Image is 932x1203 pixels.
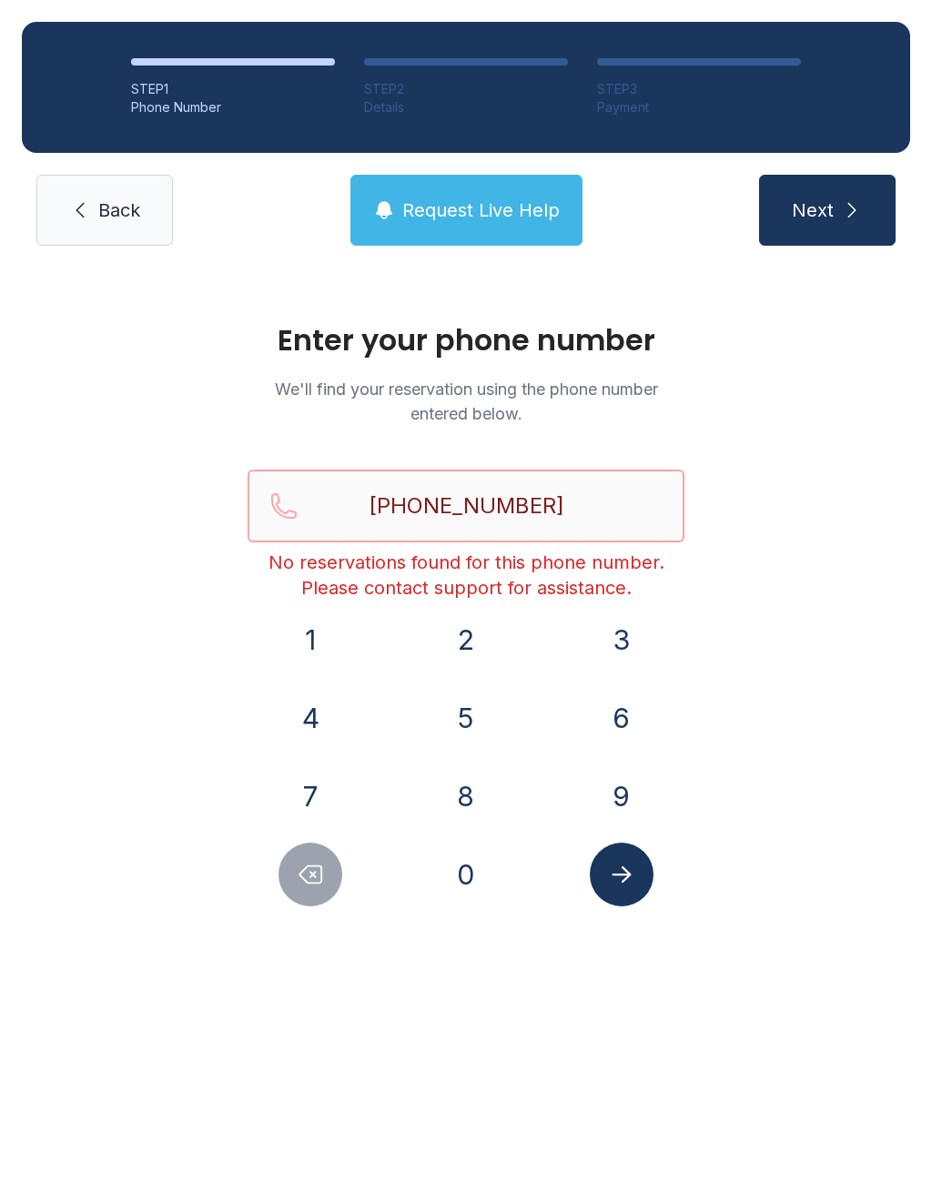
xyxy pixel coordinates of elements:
[131,80,335,98] div: STEP 1
[364,98,568,116] div: Details
[248,470,684,542] input: Reservation phone number
[279,843,342,906] button: Delete number
[248,326,684,355] h1: Enter your phone number
[590,608,653,672] button: 3
[597,98,801,116] div: Payment
[590,843,653,906] button: Submit lookup form
[434,764,498,828] button: 8
[792,197,834,223] span: Next
[279,686,342,750] button: 4
[434,686,498,750] button: 5
[248,377,684,426] p: We'll find your reservation using the phone number entered below.
[279,608,342,672] button: 1
[364,80,568,98] div: STEP 2
[98,197,140,223] span: Back
[279,764,342,828] button: 7
[131,98,335,116] div: Phone Number
[590,764,653,828] button: 9
[434,843,498,906] button: 0
[590,686,653,750] button: 6
[248,550,684,601] div: No reservations found for this phone number. Please contact support for assistance.
[597,80,801,98] div: STEP 3
[434,608,498,672] button: 2
[402,197,560,223] span: Request Live Help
